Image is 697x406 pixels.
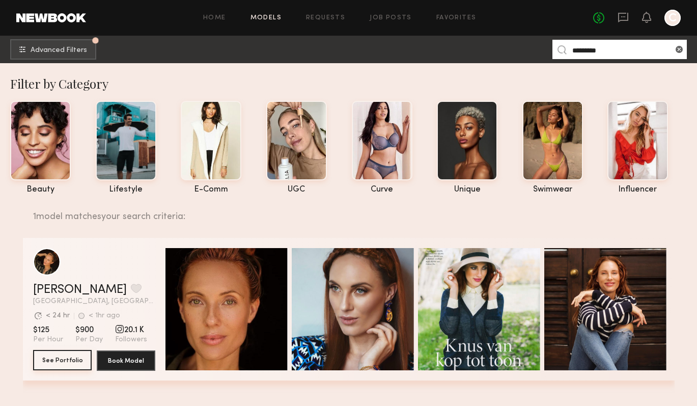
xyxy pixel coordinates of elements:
div: beauty [10,185,71,194]
a: Models [250,15,282,21]
button: See Portfolio [33,350,92,370]
button: Advanced Filters [10,39,96,60]
span: [GEOGRAPHIC_DATA], [GEOGRAPHIC_DATA] [33,298,155,305]
span: Advanced Filters [31,47,87,54]
a: Job Posts [370,15,412,21]
span: $125 [33,325,63,335]
a: [PERSON_NAME] [33,284,127,296]
div: e-comm [181,185,241,194]
span: Per Hour [33,335,63,344]
div: unique [437,185,497,194]
span: 20.1 K [115,325,147,335]
a: Home [203,15,226,21]
a: Requests [306,15,345,21]
a: C [664,10,681,26]
div: UGC [266,185,327,194]
span: Per Day [75,335,103,344]
div: grid [23,238,675,393]
a: See Portfolio [33,350,92,371]
button: Book Model [97,350,155,371]
div: curve [352,185,412,194]
span: $900 [75,325,103,335]
div: lifestyle [96,185,156,194]
div: < 24 hr [46,312,70,319]
div: Filter by Category [10,75,697,92]
div: < 1hr ago [89,312,120,319]
div: 1 model matches your search criteria: [33,200,666,222]
span: Followers [115,335,147,344]
div: swimwear [522,185,583,194]
a: Favorites [436,15,477,21]
div: influencer [607,185,668,194]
